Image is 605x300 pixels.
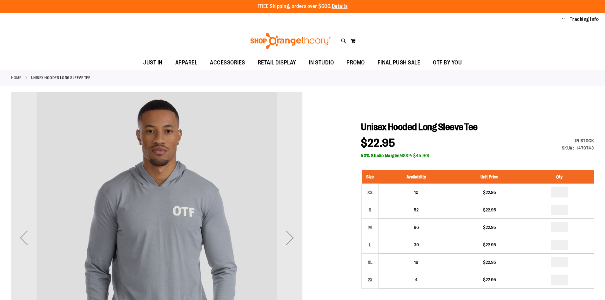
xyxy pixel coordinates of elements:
span: IN STUDIO [309,56,334,70]
span: $22.95 [361,137,395,150]
div: (MSRP: $45.90) [361,152,594,159]
div: XS [365,188,375,197]
span: 86 [414,225,419,230]
div: Availability [562,137,594,144]
a: JUST IN [137,56,169,70]
strong: Unisex Hooded Long Sleeve Tee [31,75,91,81]
div: $22.95 [457,277,521,283]
th: Unit Price [454,170,525,184]
a: RETAIL DISPLAY [252,56,303,70]
a: FINAL PUSH SALE [371,56,427,70]
div: 2X [365,275,375,284]
a: ACCESSORIES [204,56,252,70]
span: APPAREL [175,56,198,70]
span: JUST IN [143,56,163,70]
span: ACCESSORIES [210,56,245,70]
th: Availability [379,170,454,184]
span: 10 [414,190,418,195]
span: 4 [415,277,418,282]
div: $22.95 [457,207,521,213]
a: Tracking Info [570,16,599,23]
div: $22.95 [457,259,521,265]
span: 52 [414,207,419,212]
span: OTF BY YOU [433,56,462,70]
th: Qty [525,170,594,184]
th: Size [362,170,379,184]
a: OTF BY YOU [427,56,468,70]
a: Details [332,3,348,9]
a: IN STUDIO [303,56,340,70]
span: FINAL PUSH SALE [378,56,420,70]
strong: SKU [562,145,574,150]
div: S [365,205,375,215]
span: Unisex Hooded Long Sleeve Tee [361,122,478,132]
span: 18 [414,260,418,265]
a: PROMO [340,56,371,70]
p: FREE Shipping, orders over $600. [258,3,348,10]
div: 1470743 [577,145,594,151]
a: Home [11,75,21,81]
span: PROMO [346,56,365,70]
button: Account menu [562,16,565,23]
div: $22.95 [457,242,521,248]
div: $22.95 [457,189,521,196]
div: M [365,223,375,232]
span: 39 [414,242,419,247]
div: In stock [562,137,594,144]
b: 50% Studio Margin [361,153,398,158]
div: $22.95 [457,224,521,230]
div: XL [365,257,375,267]
a: APPAREL [169,56,204,70]
div: L [365,240,375,250]
span: RETAIL DISPLAY [258,56,296,70]
img: Shop Orangetheory [249,33,332,49]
